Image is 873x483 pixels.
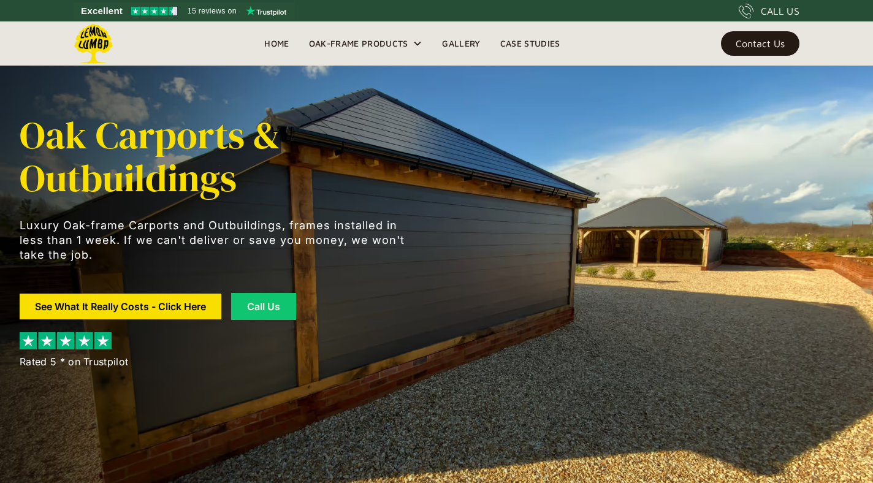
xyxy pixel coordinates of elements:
img: Trustpilot 4.5 stars [131,7,177,15]
a: Contact Us [721,31,799,56]
div: CALL US [761,4,799,18]
div: Rated 5 * on Trustpilot [20,354,128,369]
div: Call Us [246,302,281,311]
div: Oak-Frame Products [309,36,408,51]
a: Call Us [231,293,296,320]
a: Gallery [432,34,490,53]
span: Excellent [81,4,123,18]
a: See What It Really Costs - Click Here [20,294,221,319]
p: Luxury Oak-frame Carports and Outbuildings, frames installed in less than 1 week. If we can't del... [20,218,412,262]
div: Contact Us [736,39,785,48]
h1: Oak Carports & Outbuildings [20,114,412,200]
img: Trustpilot logo [246,6,286,16]
a: Case Studies [490,34,570,53]
a: See Lemon Lumba reviews on Trustpilot [74,2,295,20]
a: Home [254,34,299,53]
a: CALL US [739,4,799,18]
div: Oak-Frame Products [299,21,433,66]
span: 15 reviews on [188,4,237,18]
